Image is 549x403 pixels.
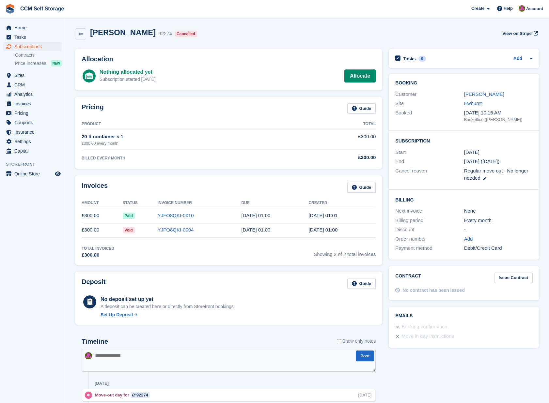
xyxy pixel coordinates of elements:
[464,109,533,117] div: [DATE] 10:15 AM
[101,311,235,318] a: Set Up Deposit
[123,213,135,219] span: Paid
[18,3,67,14] a: CCM Self Storage
[401,333,454,340] div: Move in day instructions
[395,207,464,215] div: Next invoice
[82,155,291,161] div: BILLED EVERY MONTH
[3,127,62,137] a: menu
[3,109,62,118] a: menu
[464,245,533,252] div: Debit/Credit Card
[14,33,54,42] span: Tasks
[344,69,376,82] a: Allocate
[14,80,54,89] span: CRM
[464,158,500,164] span: [DATE] ([DATE])
[347,278,376,289] a: Guide
[471,5,484,12] span: Create
[395,196,533,203] h2: Billing
[395,81,533,86] h2: Booking
[308,198,376,208] th: Created
[464,217,533,224] div: Every month
[291,119,376,129] th: Total
[15,60,46,67] span: Price increases
[82,133,291,141] div: 20 ft container × 1
[347,182,376,193] a: Guide
[136,392,148,398] div: 92274
[3,118,62,127] a: menu
[395,313,533,319] h2: Emails
[85,352,92,359] img: Tracy St Clair
[291,154,376,161] div: £300.00
[101,295,235,303] div: No deposit set up yet
[15,52,62,58] a: Contracts
[51,60,62,67] div: NEW
[513,55,522,63] a: Add
[464,168,528,181] span: Regular move out - No longer needed
[123,198,158,208] th: Status
[95,392,153,398] div: Move-out day for
[401,323,447,331] div: Booking confirmation
[14,90,54,99] span: Analytics
[82,141,291,146] div: £300.00 every month
[308,227,337,232] time: 2025-07-12 00:00:32 UTC
[14,169,54,178] span: Online Store
[395,149,464,156] div: Start
[158,198,242,208] th: Invoice Number
[3,42,62,51] a: menu
[504,5,513,12] span: Help
[95,381,109,386] div: [DATE]
[54,170,62,178] a: Preview store
[464,116,533,123] div: Backoffice ([PERSON_NAME])
[14,137,54,146] span: Settings
[500,28,539,39] a: View on Stripe
[101,311,133,318] div: Set Up Deposit
[395,226,464,233] div: Discount
[464,235,473,243] a: Add
[347,103,376,114] a: Guide
[5,4,15,14] img: stora-icon-8386f47178a22dfd0bd8f6a31ec36ba5ce8667c1dd55bd0f319d3a0aa187defe.svg
[241,227,270,232] time: 2025-07-13 00:00:00 UTC
[395,235,464,243] div: Order number
[356,351,374,361] button: Post
[464,91,504,97] a: [PERSON_NAME]
[14,71,54,80] span: Sites
[123,227,135,233] span: Void
[3,169,62,178] a: menu
[82,55,376,63] h2: Allocation
[82,223,123,237] td: £300.00
[158,213,194,218] a: YJFO8QKI-0010
[395,109,464,123] div: Booked
[82,119,291,129] th: Product
[519,5,525,12] img: Tracy St Clair
[337,338,376,345] label: Show only notes
[395,217,464,224] div: Billing period
[14,99,54,108] span: Invoices
[175,31,197,37] div: Cancelled
[100,76,156,83] div: Subscription started [DATE]
[14,146,54,156] span: Capital
[3,80,62,89] a: menu
[395,245,464,252] div: Payment method
[15,60,62,67] a: Price increases NEW
[82,338,108,345] h2: Timeline
[418,56,426,62] div: 0
[3,23,62,32] a: menu
[402,287,465,294] div: No contract has been issued
[3,71,62,80] a: menu
[14,109,54,118] span: Pricing
[3,146,62,156] a: menu
[3,90,62,99] a: menu
[464,207,533,215] div: None
[82,246,114,251] div: Total Invoiced
[82,251,114,259] div: £300.00
[502,30,531,37] span: View on Stripe
[82,182,108,193] h2: Invoices
[158,227,194,232] a: YJFO8QKI-0004
[14,127,54,137] span: Insurance
[6,161,65,168] span: Storefront
[82,208,123,223] td: £300.00
[3,33,62,42] a: menu
[395,137,533,144] h2: Subscription
[314,246,376,259] span: Showing 2 of 2 total invoices
[464,226,533,233] div: -
[337,338,341,345] input: Show only notes
[395,91,464,98] div: Customer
